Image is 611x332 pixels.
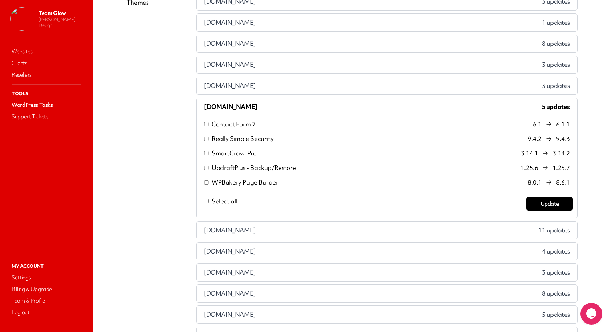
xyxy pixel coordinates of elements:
[212,120,255,129] p: Contact Form 7
[10,100,83,110] a: WordPress Tasks
[580,303,604,325] iframe: chat widget
[10,58,83,68] a: Clients
[204,289,256,298] span: [DOMAIN_NAME]
[204,247,256,256] span: [DOMAIN_NAME]
[204,137,209,141] input: Really Simple Security
[528,136,570,142] span: 9.4.2 9.4.3
[535,244,577,259] span: 4 updates
[204,180,209,185] input: WPBakery Page Builder
[531,223,577,238] span: 11 updates
[204,60,256,69] span: [DOMAIN_NAME]
[10,46,83,57] a: Websites
[528,179,570,185] span: 8.0.1 8.6.1
[204,122,209,127] input: Contact Form 7
[212,149,256,158] p: SmartCrawl Pro
[10,296,83,306] a: Team & Profile
[204,268,256,277] span: [DOMAIN_NAME]
[204,166,209,170] input: UpdraftPlus - Backup/Restore
[204,199,209,203] input: Select all
[10,112,83,122] a: Support Tickets
[10,284,83,294] a: Billing & Upgrade
[10,307,83,317] a: Log out
[10,262,83,271] p: My Account
[535,100,577,114] span: 5 updates
[10,272,83,283] a: Settings
[204,102,257,111] span: [DOMAIN_NAME]
[212,163,296,172] p: UpdraftPlus - Backup/Restore
[526,197,573,211] button: Update
[521,165,570,171] span: 1.25.6 1.25.7
[535,307,577,322] span: 5 updates
[521,150,570,156] span: 3.14.1 3.14.2
[212,197,237,205] span: Select all
[39,17,87,28] p: [PERSON_NAME] Design
[535,265,577,280] span: 3 updates
[535,78,577,93] span: 3 updates
[204,18,256,27] span: [DOMAIN_NAME]
[39,9,87,17] p: Team Glow
[535,57,577,72] span: 3 updates
[204,39,256,48] span: [DOMAIN_NAME]
[212,134,273,143] p: Really Simple Security
[535,36,577,51] span: 8 updates
[10,70,83,80] a: Resellers
[535,286,577,301] span: 8 updates
[204,310,256,319] span: [DOMAIN_NAME]
[212,178,279,187] p: WPBakery Page Builder
[204,151,209,156] input: SmartCrawl Pro
[533,121,570,127] span: 6.1 6.1.1
[204,81,256,90] span: [DOMAIN_NAME]
[204,226,256,235] span: [DOMAIN_NAME]
[535,15,577,30] span: 1 updates
[10,89,83,98] p: Tools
